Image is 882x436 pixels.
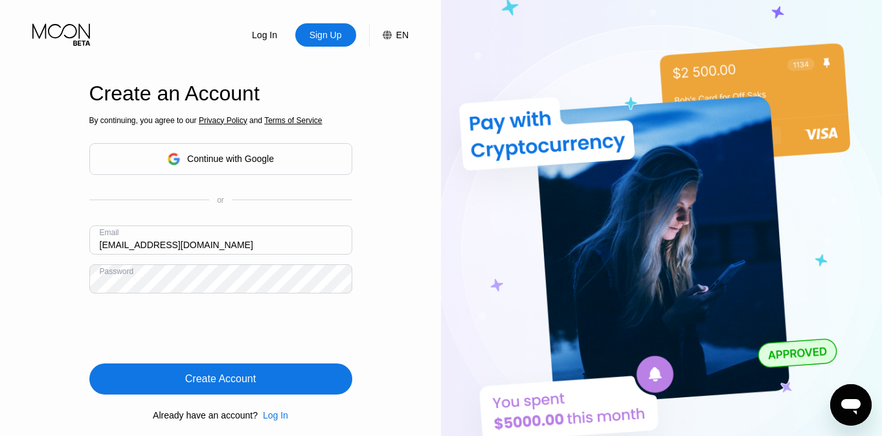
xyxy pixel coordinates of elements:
span: Privacy Policy [199,116,247,125]
div: Create Account [185,373,256,385]
div: Sign Up [308,29,343,41]
div: Log In [251,29,278,41]
span: Terms of Service [264,116,322,125]
div: Create an Account [89,82,352,106]
iframe: Knap til at åbne messaging-vindue [830,384,872,426]
div: Log In [234,23,295,47]
div: Already have an account? [153,410,258,420]
div: Log In [263,410,288,420]
div: Email [100,228,119,237]
div: Log In [258,410,288,420]
div: Create Account [89,363,352,395]
div: Password [100,267,134,276]
span: and [247,116,265,125]
iframe: reCAPTCHA [89,303,286,354]
div: Continue with Google [89,143,352,175]
div: EN [396,30,409,40]
div: or [217,196,224,205]
div: Sign Up [295,23,356,47]
div: Continue with Google [187,154,274,164]
div: EN [369,23,409,47]
div: By continuing, you agree to our [89,116,352,125]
